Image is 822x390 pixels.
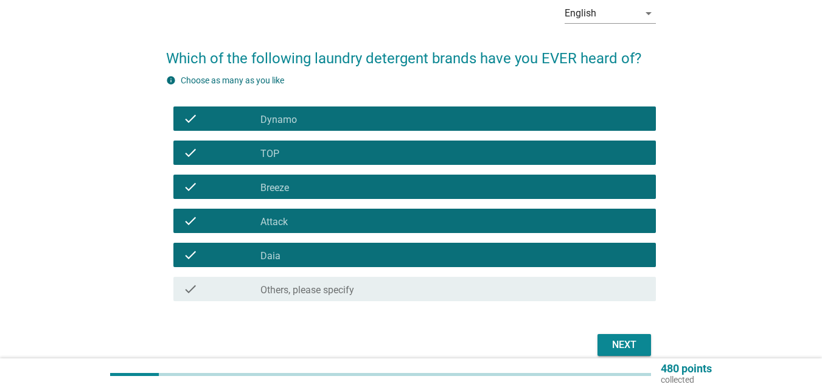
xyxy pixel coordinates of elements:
p: 480 points [661,363,712,374]
i: check [183,111,198,126]
label: Others, please specify [260,284,354,296]
h2: Which of the following laundry detergent brands have you EVER heard of? [166,35,656,69]
i: check [183,145,198,160]
p: collected [661,374,712,385]
i: check [183,282,198,296]
i: check [183,248,198,262]
div: Next [607,338,641,352]
i: arrow_drop_down [641,6,656,21]
label: Daia [260,250,280,262]
button: Next [597,334,651,356]
i: info [166,75,176,85]
div: English [565,8,596,19]
label: Breeze [260,182,289,194]
label: TOP [260,148,279,160]
label: Dynamo [260,114,297,126]
label: Choose as many as you like [181,75,284,85]
i: check [183,179,198,194]
i: check [183,214,198,228]
label: Attack [260,216,288,228]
